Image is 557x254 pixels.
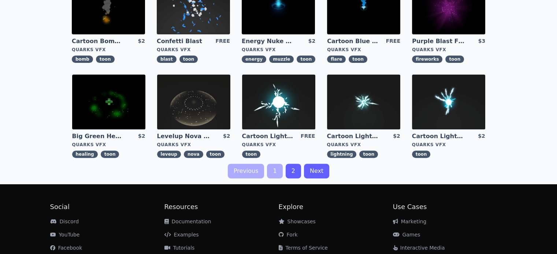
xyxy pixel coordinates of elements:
a: Documentation [164,219,211,224]
a: Cartoon Blue Flare [327,37,380,45]
span: healing [72,151,98,158]
a: Examples [164,232,199,238]
div: Quarks VFX [72,47,145,53]
a: Big Green Healing Effect [72,132,125,140]
span: leveup [157,151,181,158]
a: Cartoon Lightning Ball [242,132,295,140]
span: bomb [72,56,93,63]
div: $2 [223,132,230,140]
a: Cartoon Lightning Ball with Bloom [412,132,465,140]
a: Tutorials [164,245,195,251]
a: Showcases [279,219,316,224]
div: Quarks VFX [157,142,230,148]
a: Cartoon Bomb Fuse [72,37,125,45]
a: Previous [228,164,264,178]
a: Confetti Blast [157,37,209,45]
a: Discord [50,219,79,224]
a: Games [393,232,420,238]
span: toon [206,151,225,158]
span: fireworks [412,56,442,63]
a: Purple Blast Fireworks [412,37,465,45]
span: nova [184,151,203,158]
div: $2 [393,132,400,140]
h2: Social [50,202,164,212]
div: $3 [478,37,485,45]
div: Quarks VFX [242,47,315,53]
div: Quarks VFX [327,47,400,53]
a: Marketing [393,219,427,224]
span: toon [101,151,119,158]
a: Cartoon Lightning Ball Explosion [327,132,380,140]
div: $2 [138,37,145,45]
div: $2 [478,132,485,140]
div: FREE [215,37,230,45]
div: Quarks VFX [327,142,400,148]
h2: Use Cases [393,202,507,212]
img: imgAlt [327,75,400,129]
img: imgAlt [412,75,485,129]
div: Quarks VFX [157,47,230,53]
a: Energy Nuke Muzzle Flash [242,37,294,45]
span: toon [445,56,464,63]
a: Levelup Nova Effect [157,132,210,140]
span: flare [327,56,346,63]
div: $2 [138,132,145,140]
div: Quarks VFX [72,142,145,148]
span: toon [359,151,378,158]
a: 1 [267,164,282,178]
span: toon [412,151,431,158]
div: FREE [386,37,400,45]
span: toon [297,56,315,63]
span: muzzle [269,56,294,63]
span: toon [96,56,115,63]
span: toon [242,151,261,158]
a: Terms of Service [279,245,328,251]
a: Facebook [50,245,82,251]
h2: Explore [279,202,393,212]
span: toon [179,56,198,63]
img: imgAlt [72,75,145,129]
div: FREE [301,132,315,140]
div: $2 [308,37,315,45]
a: Fork [279,232,298,238]
img: imgAlt [157,75,230,129]
div: Quarks VFX [242,142,315,148]
span: energy [242,56,266,63]
a: 2 [286,164,301,178]
img: imgAlt [242,75,315,129]
div: Quarks VFX [412,47,485,53]
span: toon [349,56,367,63]
h2: Resources [164,202,279,212]
a: Next [304,164,329,178]
div: Quarks VFX [412,142,485,148]
a: Interactive Media [393,245,445,251]
span: lightning [327,151,357,158]
span: blast [157,56,177,63]
a: YouTube [50,232,80,238]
